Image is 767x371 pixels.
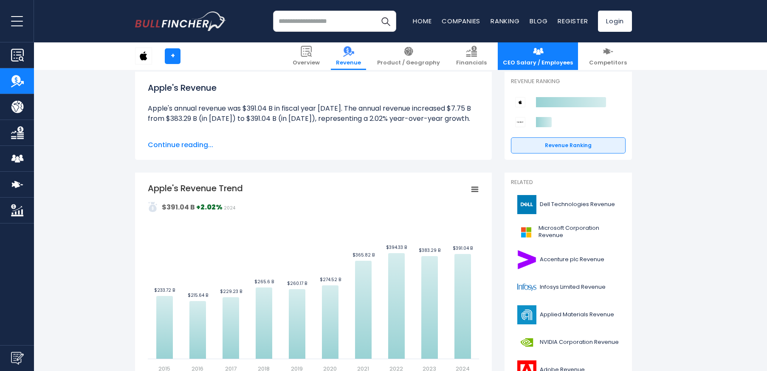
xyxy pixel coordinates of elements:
[196,202,223,212] strong: +2.02%
[516,333,537,352] img: NVDA logo
[558,17,588,25] a: Register
[511,248,626,271] a: Accenture plc Revenue
[154,287,175,293] text: $233.72 B
[491,17,519,25] a: Ranking
[511,220,626,244] a: Microsoft Corporation Revenue
[516,223,536,242] img: MSFT logo
[589,59,627,67] span: Competitors
[413,17,431,25] a: Home
[220,288,242,295] text: $229.23 B
[148,202,158,212] img: addasd
[372,42,445,70] a: Product / Geography
[135,48,152,64] img: AAPL logo
[331,42,366,70] a: Revenue
[224,205,235,211] span: 2024
[453,245,473,251] text: $391.04 B
[451,42,492,70] a: Financials
[419,247,440,254] text: $383.29 B
[530,17,547,25] a: Blog
[511,331,626,354] a: NVIDIA Corporation Revenue
[515,117,525,127] img: Sony Group Corporation competitors logo
[148,140,479,150] span: Continue reading...
[352,252,375,258] text: $365.82 B
[336,59,361,67] span: Revenue
[511,137,626,153] a: Revenue Ranking
[320,276,341,283] text: $274.52 B
[456,59,487,67] span: Financials
[598,11,632,32] a: Login
[288,42,325,70] a: Overview
[511,276,626,299] a: Infosys Limited Revenue
[162,202,195,212] strong: $391.04 B
[516,278,537,297] img: INFY logo
[511,78,626,85] p: Revenue Ranking
[377,59,440,67] span: Product / Geography
[516,250,537,269] img: ACN logo
[148,81,479,94] h1: Apple's Revenue
[375,11,396,32] button: Search
[287,280,307,287] text: $260.17 B
[135,11,226,31] img: bullfincher logo
[511,193,626,216] a: Dell Technologies Revenue
[498,42,578,70] a: CEO Salary / Employees
[584,42,632,70] a: Competitors
[511,303,626,326] a: Applied Materials Revenue
[511,179,626,186] p: Related
[516,305,537,324] img: AMAT logo
[442,17,480,25] a: Companies
[135,11,226,31] a: Go to homepage
[148,134,479,165] li: Apple's quarterly revenue was $94.04 B in the quarter ending [DATE]. The quarterly revenue increa...
[165,48,180,64] a: +
[254,279,274,285] text: $265.6 B
[386,244,407,251] text: $394.33 B
[293,59,320,67] span: Overview
[503,59,573,67] span: CEO Salary / Employees
[148,182,243,194] tspan: Apple's Revenue Trend
[515,97,525,107] img: Apple competitors logo
[188,292,208,298] text: $215.64 B
[516,195,537,214] img: DELL logo
[148,103,479,124] li: Apple's annual revenue was $391.04 B in fiscal year [DATE]. The annual revenue increased $7.75 B ...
